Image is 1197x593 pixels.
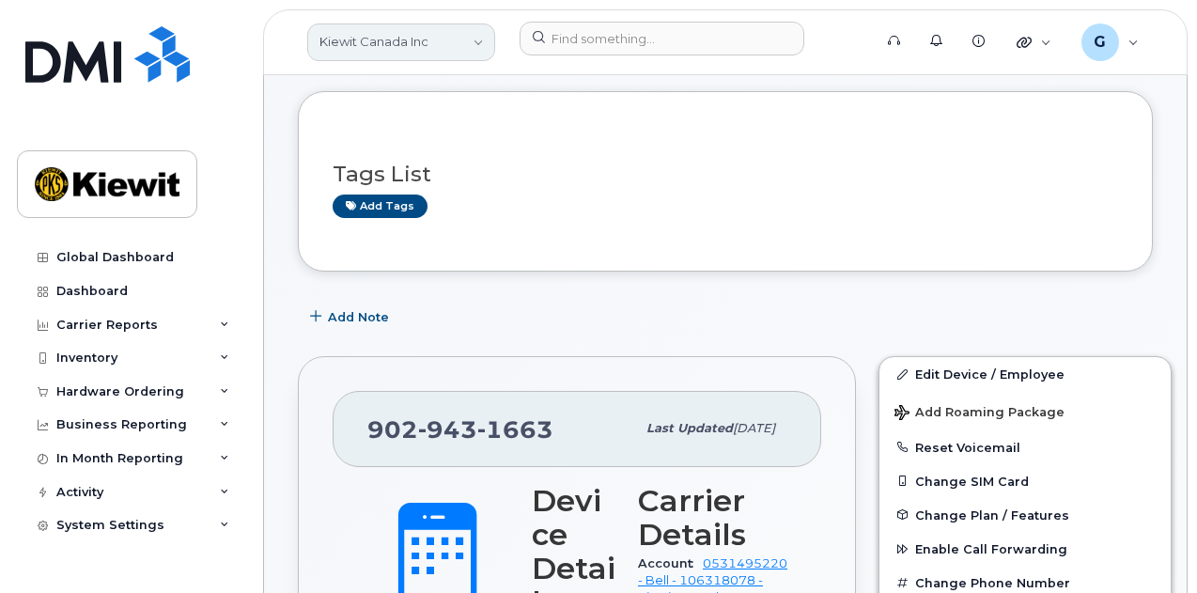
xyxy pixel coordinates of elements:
[879,498,1171,532] button: Change Plan / Features
[418,415,477,444] span: 943
[1094,31,1106,54] span: G
[638,484,787,552] h3: Carrier Details
[477,415,553,444] span: 1663
[915,542,1067,556] span: Enable Call Forwarding
[879,430,1171,464] button: Reset Voicemail
[879,532,1171,566] button: Enable Call Forwarding
[894,405,1065,423] span: Add Roaming Package
[646,421,733,435] span: Last updated
[367,415,553,444] span: 902
[307,23,495,61] a: Kiewit Canada Inc
[333,163,1118,186] h3: Tags List
[1115,511,1183,579] iframe: Messenger Launcher
[915,507,1069,522] span: Change Plan / Features
[1003,23,1065,61] div: Quicklinks
[328,308,389,326] span: Add Note
[520,22,804,55] input: Find something...
[879,357,1171,391] a: Edit Device / Employee
[1068,23,1152,61] div: Gabrielle.Chicoine
[333,195,427,218] a: Add tags
[733,421,775,435] span: [DATE]
[879,392,1171,430] button: Add Roaming Package
[298,300,405,334] button: Add Note
[638,556,703,570] span: Account
[879,464,1171,498] button: Change SIM Card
